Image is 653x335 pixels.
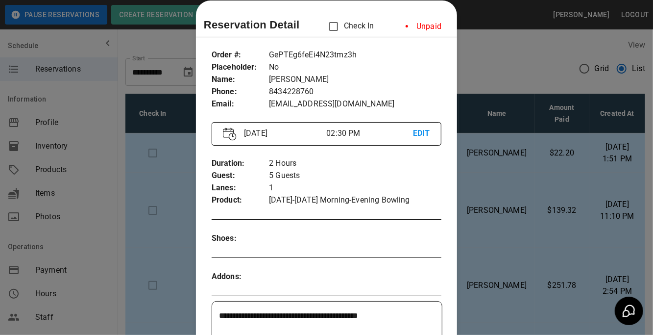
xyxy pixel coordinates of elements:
[269,49,441,61] p: GePTEg6feEi4N23tmz3h
[269,86,441,98] p: 8434228760
[212,194,269,206] p: Product :
[269,182,441,194] p: 1
[269,74,441,86] p: [PERSON_NAME]
[269,157,441,170] p: 2 Hours
[326,128,412,139] p: 02:30 PM
[413,128,430,140] p: EDIT
[269,170,441,182] p: 5 Guests
[212,170,269,182] p: Guest :
[204,17,300,33] p: Reservation Detail
[212,182,269,194] p: Lanes :
[269,194,441,206] p: [DATE]-[DATE] Morning-Evening Bowling
[212,232,269,245] p: Shoes :
[212,157,269,170] p: Duration :
[212,49,269,61] p: Order # :
[398,17,449,36] li: Unpaid
[323,16,374,37] p: Check In
[212,74,269,86] p: Name :
[212,271,269,283] p: Addons :
[212,98,269,110] p: Email :
[223,128,237,141] img: Vector
[240,128,326,139] p: [DATE]
[269,61,441,74] p: No
[212,86,269,98] p: Phone :
[269,98,441,110] p: [EMAIL_ADDRESS][DOMAIN_NAME]
[212,61,269,74] p: Placeholder :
